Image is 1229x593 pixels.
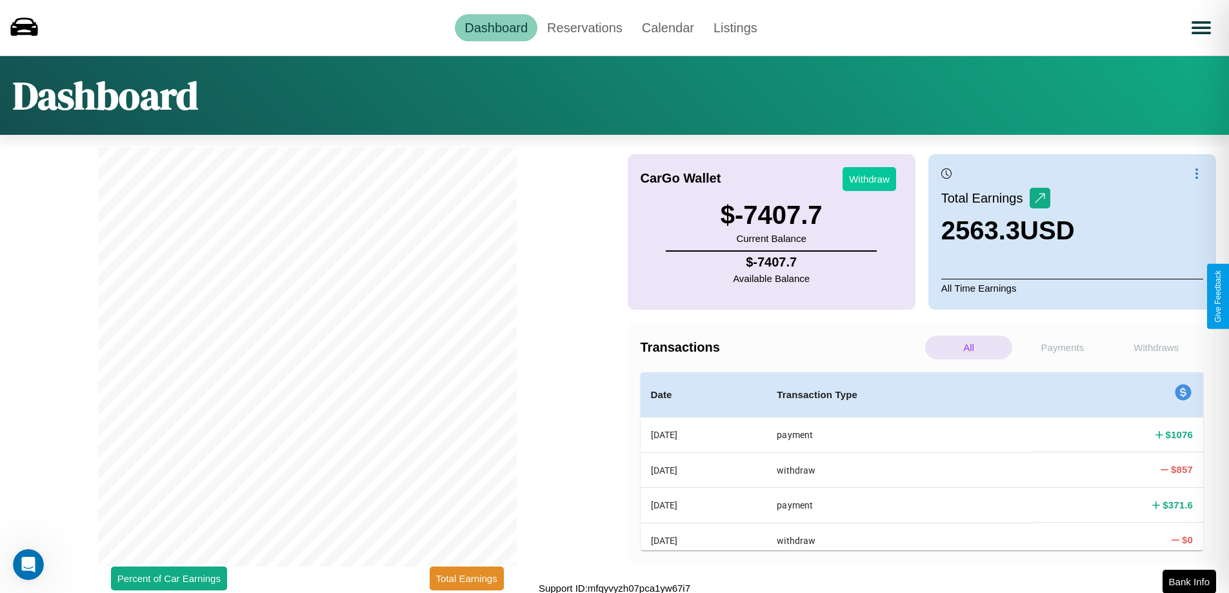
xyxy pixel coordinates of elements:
[733,270,810,287] p: Available Balance
[1163,498,1193,512] h4: $ 371.6
[13,549,44,580] iframe: Intercom live chat
[721,230,823,247] p: Current Balance
[777,387,1024,403] h4: Transaction Type
[766,452,1034,487] th: withdraw
[1019,336,1106,359] p: Payments
[651,387,757,403] h4: Date
[641,488,767,523] th: [DATE]
[766,523,1034,558] th: withdraw
[766,488,1034,523] th: payment
[1171,463,1193,476] h4: $ 857
[1166,428,1193,441] h4: $ 1076
[721,201,823,230] h3: $ -7407.7
[455,14,537,41] a: Dashboard
[941,186,1030,210] p: Total Earnings
[641,523,767,558] th: [DATE]
[430,567,504,590] button: Total Earnings
[843,167,896,191] button: Withdraw
[111,567,227,590] button: Percent of Car Earnings
[925,336,1012,359] p: All
[1182,533,1193,547] h4: $ 0
[13,69,198,122] h1: Dashboard
[537,14,632,41] a: Reservations
[733,255,810,270] h4: $ -7407.7
[641,171,721,186] h4: CarGo Wallet
[941,216,1075,245] h3: 2563.3 USD
[1113,336,1200,359] p: Withdraws
[941,279,1203,297] p: All Time Earnings
[641,417,767,453] th: [DATE]
[704,14,767,41] a: Listings
[641,340,922,355] h4: Transactions
[641,452,767,487] th: [DATE]
[1183,10,1219,46] button: Open menu
[632,14,704,41] a: Calendar
[1214,270,1223,323] div: Give Feedback
[766,417,1034,453] th: payment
